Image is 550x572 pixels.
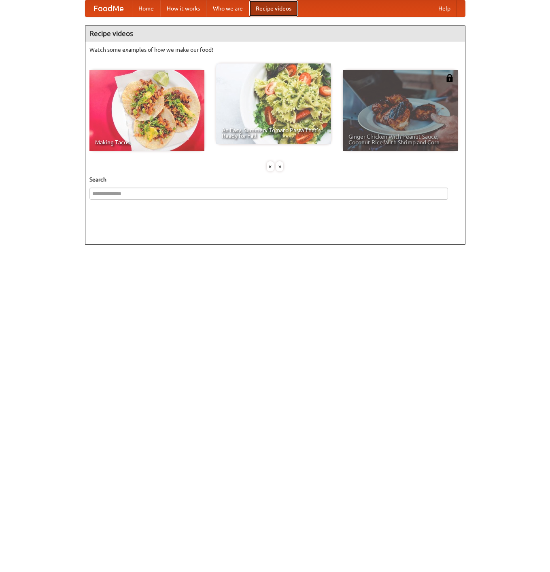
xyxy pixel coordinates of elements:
p: Watch some examples of how we make our food! [89,46,461,54]
span: An Easy, Summery Tomato Pasta That's Ready for Fall [222,127,325,139]
h5: Search [89,175,461,184]
div: « [267,161,274,171]
div: » [276,161,283,171]
a: How it works [160,0,206,17]
img: 483408.png [446,74,454,82]
a: An Easy, Summery Tomato Pasta That's Ready for Fall [216,63,331,144]
a: Recipe videos [249,0,298,17]
a: FoodMe [85,0,132,17]
a: Who we are [206,0,249,17]
a: Help [432,0,457,17]
a: Home [132,0,160,17]
a: Making Tacos [89,70,204,151]
h4: Recipe videos [85,25,465,42]
span: Making Tacos [95,139,199,145]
